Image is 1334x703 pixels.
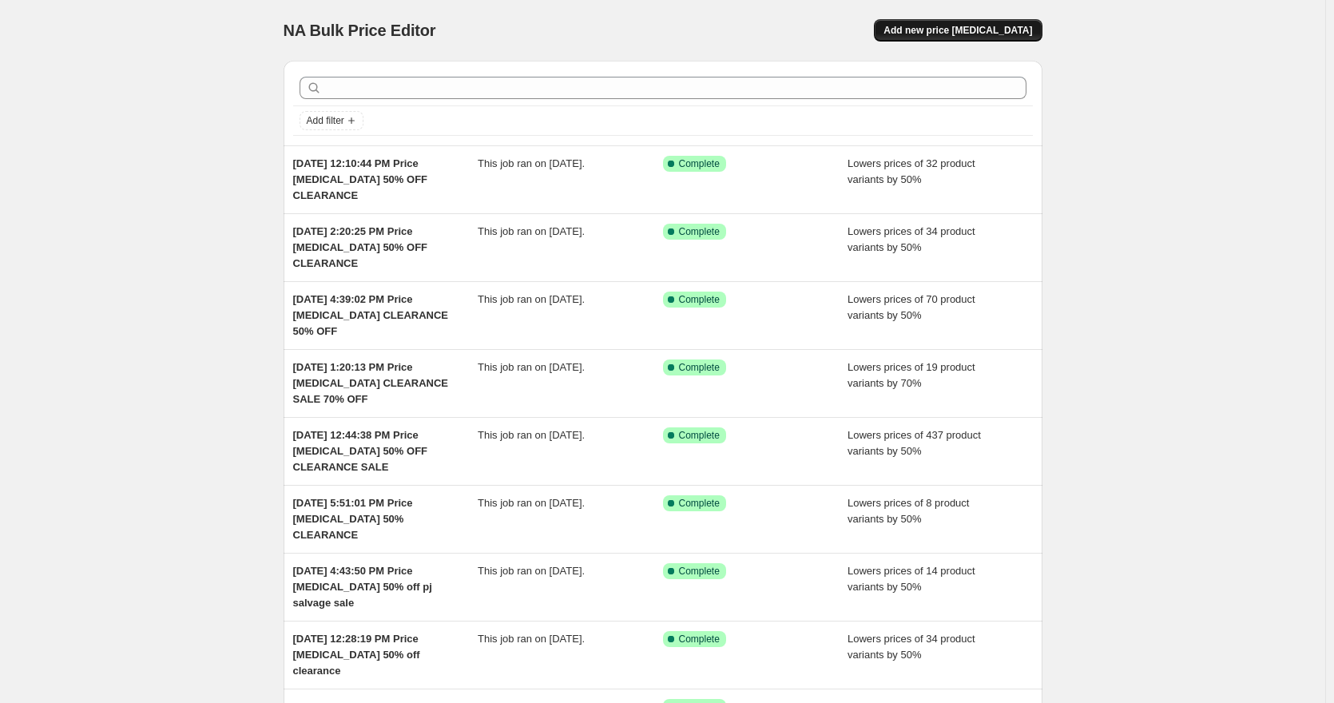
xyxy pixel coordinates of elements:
[679,429,720,442] span: Complete
[293,225,428,269] span: [DATE] 2:20:25 PM Price [MEDICAL_DATA] 50% OFF CLEARANCE
[848,429,981,457] span: Lowers prices of 437 product variants by 50%
[679,497,720,510] span: Complete
[293,361,449,405] span: [DATE] 1:20:13 PM Price [MEDICAL_DATA] CLEARANCE SALE 70% OFF
[293,429,428,473] span: [DATE] 12:44:38 PM Price [MEDICAL_DATA] 50% OFF CLEARANCE SALE
[848,497,969,525] span: Lowers prices of 8 product variants by 50%
[848,565,975,593] span: Lowers prices of 14 product variants by 50%
[307,114,344,127] span: Add filter
[293,497,413,541] span: [DATE] 5:51:01 PM Price [MEDICAL_DATA] 50% CLEARANCE
[883,24,1032,37] span: Add new price [MEDICAL_DATA]
[848,633,975,661] span: Lowers prices of 34 product variants by 50%
[679,225,720,238] span: Complete
[293,157,428,201] span: [DATE] 12:10:44 PM Price [MEDICAL_DATA] 50% OFF CLEARANCE
[679,293,720,306] span: Complete
[478,361,585,373] span: This job ran on [DATE].
[679,157,720,170] span: Complete
[848,361,975,389] span: Lowers prices of 19 product variants by 70%
[848,225,975,253] span: Lowers prices of 34 product variants by 50%
[293,293,449,337] span: [DATE] 4:39:02 PM Price [MEDICAL_DATA] CLEARANCE 50% OFF
[679,361,720,374] span: Complete
[478,497,585,509] span: This job ran on [DATE].
[478,293,585,305] span: This job ran on [DATE].
[679,565,720,578] span: Complete
[848,293,975,321] span: Lowers prices of 70 product variants by 50%
[478,157,585,169] span: This job ran on [DATE].
[293,633,420,677] span: [DATE] 12:28:19 PM Price [MEDICAL_DATA] 50% off clearance
[874,19,1042,42] button: Add new price [MEDICAL_DATA]
[478,429,585,441] span: This job ran on [DATE].
[300,111,363,130] button: Add filter
[478,225,585,237] span: This job ran on [DATE].
[848,157,975,185] span: Lowers prices of 32 product variants by 50%
[284,22,436,39] span: NA Bulk Price Editor
[679,633,720,645] span: Complete
[478,565,585,577] span: This job ran on [DATE].
[478,633,585,645] span: This job ran on [DATE].
[293,565,432,609] span: [DATE] 4:43:50 PM Price [MEDICAL_DATA] 50% off pj salvage sale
